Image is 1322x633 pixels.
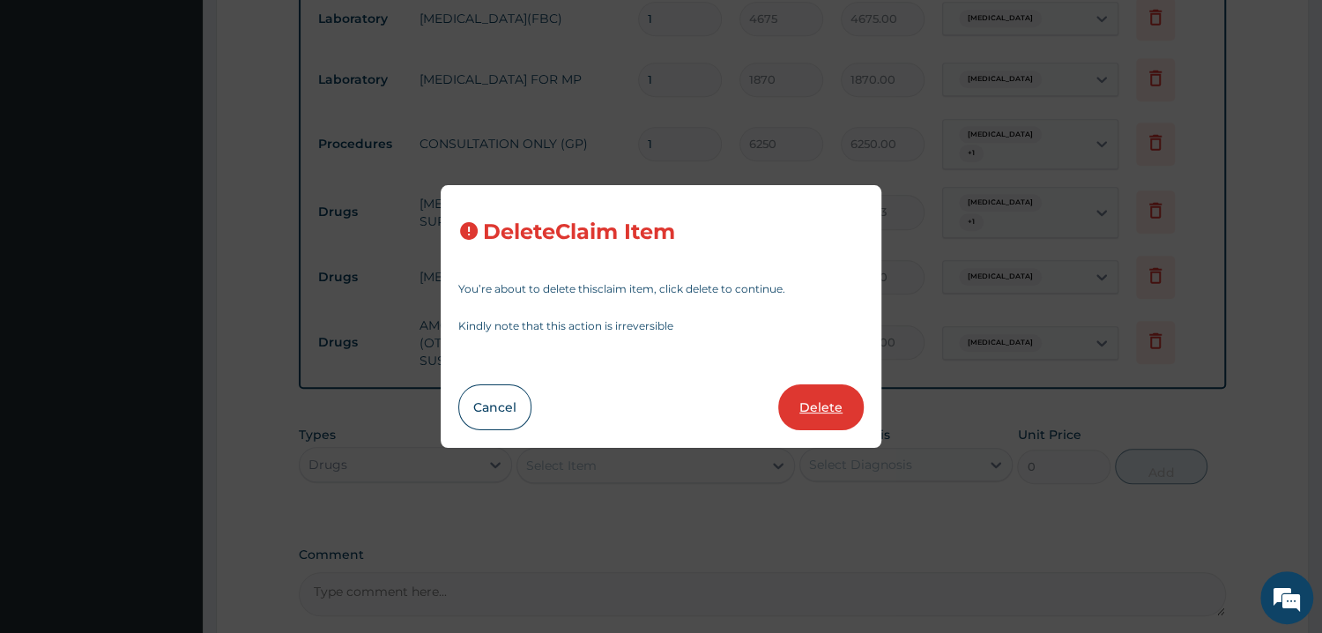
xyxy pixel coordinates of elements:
button: Cancel [458,384,531,430]
textarea: Type your message and hit 'Enter' [9,435,336,496]
p: You’re about to delete this claim item , click delete to continue. [458,284,864,294]
span: We're online! [102,198,243,376]
button: Delete [778,384,864,430]
img: d_794563401_company_1708531726252_794563401 [33,88,71,132]
div: Chat with us now [92,99,296,122]
div: Minimize live chat window [289,9,331,51]
h3: Delete Claim Item [483,220,675,244]
p: Kindly note that this action is irreversible [458,321,864,331]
